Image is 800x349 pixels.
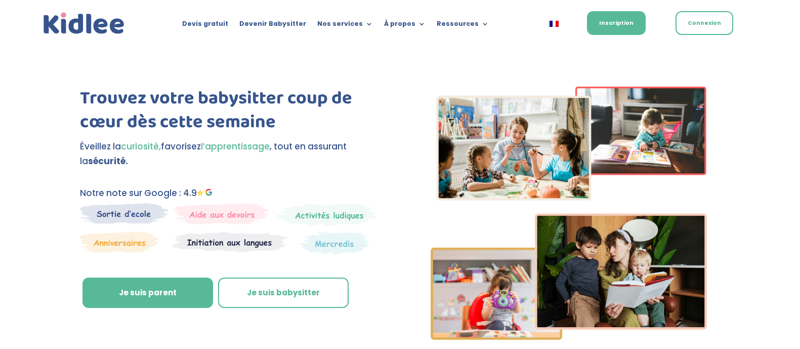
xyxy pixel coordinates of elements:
span: l’apprentissage [201,140,270,152]
a: Inscription [587,11,646,35]
img: Français [550,21,559,27]
a: À propos [384,20,426,31]
img: Atelier thematique [173,231,287,253]
img: Anniversaire [80,231,159,253]
a: Connexion [676,11,733,35]
a: Ressources [437,20,489,31]
h1: Trouvez votre babysitter coup de cœur dès cette semaine [80,87,383,139]
img: Sortie decole [80,203,169,224]
a: Kidlee Logo [41,10,127,37]
a: Je suis babysitter [218,278,349,308]
p: Éveillez la favorisez , tout en assurant la [80,139,383,169]
p: Notre note sur Google : 4.9 [80,186,383,201]
img: Mercredi [276,203,376,226]
a: Je suis parent [82,278,213,308]
img: Imgs-2 [431,87,707,340]
a: Devis gratuit [182,20,228,31]
span: curiosité, [121,140,161,152]
a: Devenir Babysitter [239,20,306,31]
a: Nos services [317,20,373,31]
img: weekends [175,203,270,224]
strong: sécurité. [88,155,128,167]
img: logo_kidlee_bleu [41,10,127,37]
img: Thematique [301,231,369,255]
